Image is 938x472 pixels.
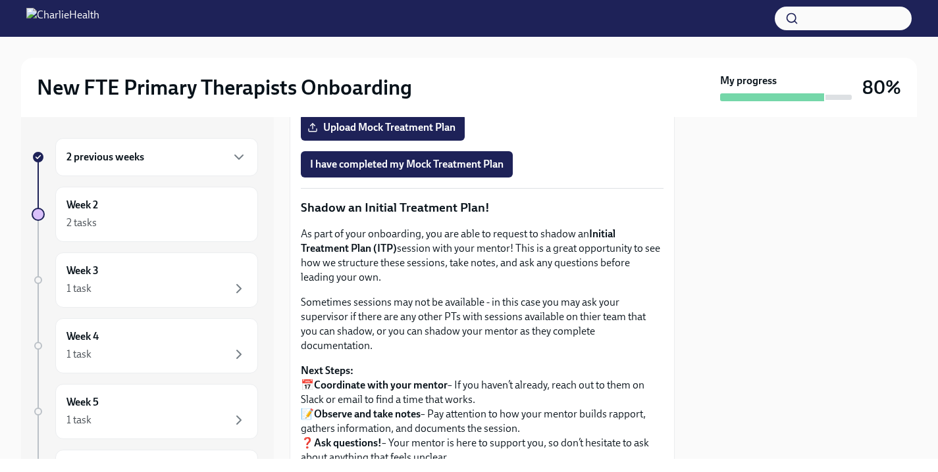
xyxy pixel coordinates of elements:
[314,379,448,391] strong: Coordinate with your mentor
[301,227,664,285] p: As part of your onboarding, you are able to request to shadow an session with your mentor! This i...
[66,347,91,362] div: 1 task
[310,121,456,134] span: Upload Mock Treatment Plan
[32,187,258,242] a: Week 22 tasks
[55,138,258,176] div: 2 previous weeks
[32,318,258,373] a: Week 41 task
[66,198,98,212] h6: Week 2
[66,395,99,410] h6: Week 5
[720,74,777,88] strong: My progress
[37,74,412,101] h2: New FTE Primary Therapists Onboarding
[301,114,465,141] label: Upload Mock Treatment Plan
[32,252,258,308] a: Week 31 task
[66,413,91,427] div: 1 task
[32,384,258,439] a: Week 51 task
[301,151,513,177] button: I have completed my Mock Treatment Plan
[66,150,144,164] h6: 2 previous weeks
[26,8,99,29] img: CharlieHealth
[314,408,421,420] strong: Observe and take notes
[310,158,504,171] span: I have completed my Mock Treatment Plan
[66,281,91,296] div: 1 task
[314,437,382,449] strong: Ask questions!
[301,199,664,216] p: Shadow an Initial Treatment Plan!
[301,364,353,377] strong: Next Steps:
[66,216,97,230] div: 2 tasks
[66,329,99,344] h6: Week 4
[301,295,664,353] p: Sometimes sessions may not be available - in this case you may ask your supervisor if there are a...
[301,364,664,465] p: 📅 – If you haven’t already, reach out to them on Slack or email to find a time that works. 📝 – Pa...
[301,227,615,254] strong: Initial Treatment Plan (ITP)
[862,76,901,99] h3: 80%
[66,264,99,278] h6: Week 3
